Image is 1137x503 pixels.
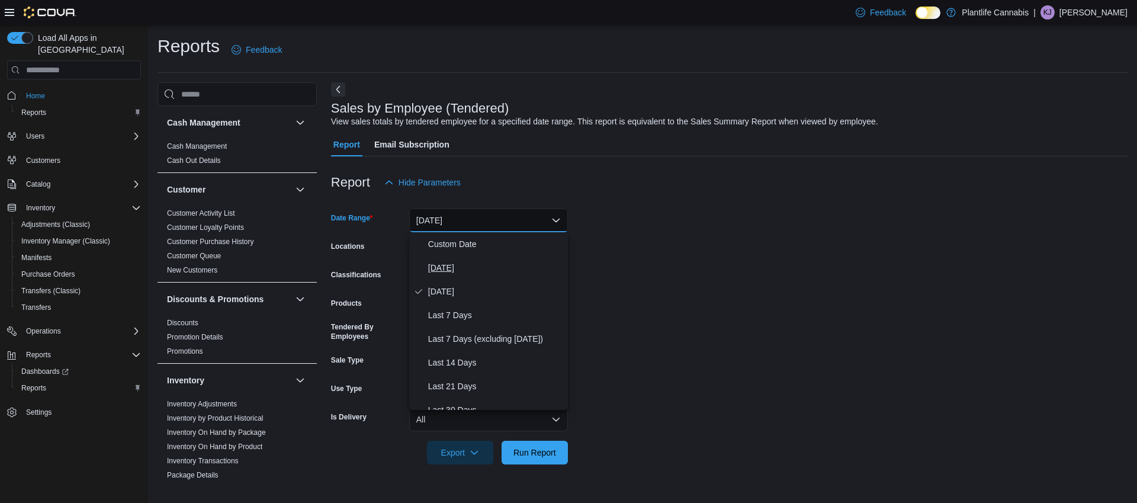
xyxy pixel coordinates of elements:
a: Customer Loyalty Points [167,223,244,232]
button: Transfers [12,299,146,316]
span: Feedback [870,7,906,18]
a: Inventory On Hand by Package [167,428,266,437]
span: Package Details [167,470,219,480]
a: New Customers [167,266,217,274]
span: Report [333,133,360,156]
p: Plantlife Cannabis [962,5,1029,20]
a: Customer Activity List [167,209,235,217]
span: Last 7 Days (excluding [DATE]) [428,332,563,346]
span: Inventory On Hand by Package [167,428,266,437]
a: Home [21,89,50,103]
span: Promotions [167,347,203,356]
button: [DATE] [409,209,568,232]
a: Customer Purchase History [167,238,254,246]
span: Discounts [167,318,198,328]
button: Users [2,128,146,145]
span: Inventory Manager (Classic) [17,234,141,248]
button: Catalog [21,177,55,191]
span: Last 7 Days [428,308,563,322]
span: Feedback [246,44,282,56]
a: Transfers [17,300,56,315]
span: Inventory Adjustments [167,399,237,409]
span: Catalog [26,180,50,189]
button: All [409,408,568,431]
span: Adjustments (Classic) [21,220,90,229]
span: Inventory [26,203,55,213]
span: Manifests [17,251,141,265]
a: Cash Management [167,142,227,150]
button: Transfers (Classic) [12,283,146,299]
button: Cash Management [167,117,291,129]
button: Home [2,86,146,104]
a: Manifests [17,251,56,265]
span: Reports [17,105,141,120]
div: Customer [158,206,317,282]
button: Next [331,82,345,97]
button: Reports [12,380,146,396]
div: Cash Management [158,139,317,172]
button: Discounts & Promotions [293,292,307,306]
span: Users [26,132,44,141]
button: Inventory Manager (Classic) [12,233,146,249]
button: Settings [2,403,146,421]
p: | [1033,5,1036,20]
span: Reports [26,350,51,360]
button: Inventory [293,373,307,387]
label: Classifications [331,270,381,280]
button: Purchase Orders [12,266,146,283]
button: Manifests [12,249,146,266]
a: Customer Queue [167,252,221,260]
span: Adjustments (Classic) [17,217,141,232]
a: Transfers (Classic) [17,284,85,298]
label: Tendered By Employees [331,322,404,341]
div: Kessa Jardine [1040,5,1055,20]
h3: Cash Management [167,117,240,129]
span: Operations [21,324,141,338]
span: Transfers (Classic) [17,284,141,298]
span: Load All Apps in [GEOGRAPHIC_DATA] [33,32,141,56]
span: Last 30 Days [428,403,563,417]
span: Settings [21,405,141,419]
p: [PERSON_NAME] [1059,5,1128,20]
span: Inventory [21,201,141,215]
a: Customers [21,153,65,168]
a: Dashboards [17,364,73,379]
span: Run Report [513,447,556,459]
h3: Sales by Employee (Tendered) [331,101,509,116]
span: Customer Loyalty Points [167,223,244,232]
button: Reports [21,348,56,362]
label: Use Type [331,384,362,393]
button: Reports [2,347,146,363]
a: Reports [17,105,51,120]
span: Purchase Orders [17,267,141,281]
nav: Complex example [7,82,141,451]
div: Select listbox [409,232,568,410]
a: Inventory Manager (Classic) [17,234,115,248]
a: Cash Out Details [167,156,221,165]
button: Hide Parameters [380,171,465,194]
label: Products [331,299,362,308]
a: Inventory On Hand by Product [167,443,262,451]
span: Customer Activity List [167,209,235,218]
span: Settings [26,408,52,417]
h3: Report [331,175,370,190]
h3: Customer [167,184,205,196]
input: Dark Mode [916,7,940,19]
span: Email Subscription [374,133,449,156]
span: Inventory Transactions [167,456,239,466]
span: Reports [21,348,141,362]
button: Adjustments (Classic) [12,216,146,233]
a: Inventory by Product Historical [167,414,264,422]
a: Package Details [167,471,219,479]
button: Cash Management [293,116,307,130]
span: Last 21 Days [428,379,563,393]
span: [DATE] [428,284,563,299]
span: Customer Queue [167,251,221,261]
span: [DATE] [428,261,563,275]
button: Catalog [2,176,146,193]
span: KJ [1043,5,1052,20]
a: Purchase Orders [17,267,80,281]
span: Transfers (Classic) [21,286,81,296]
span: Purchase Orders [21,270,75,279]
button: Run Report [502,441,568,464]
